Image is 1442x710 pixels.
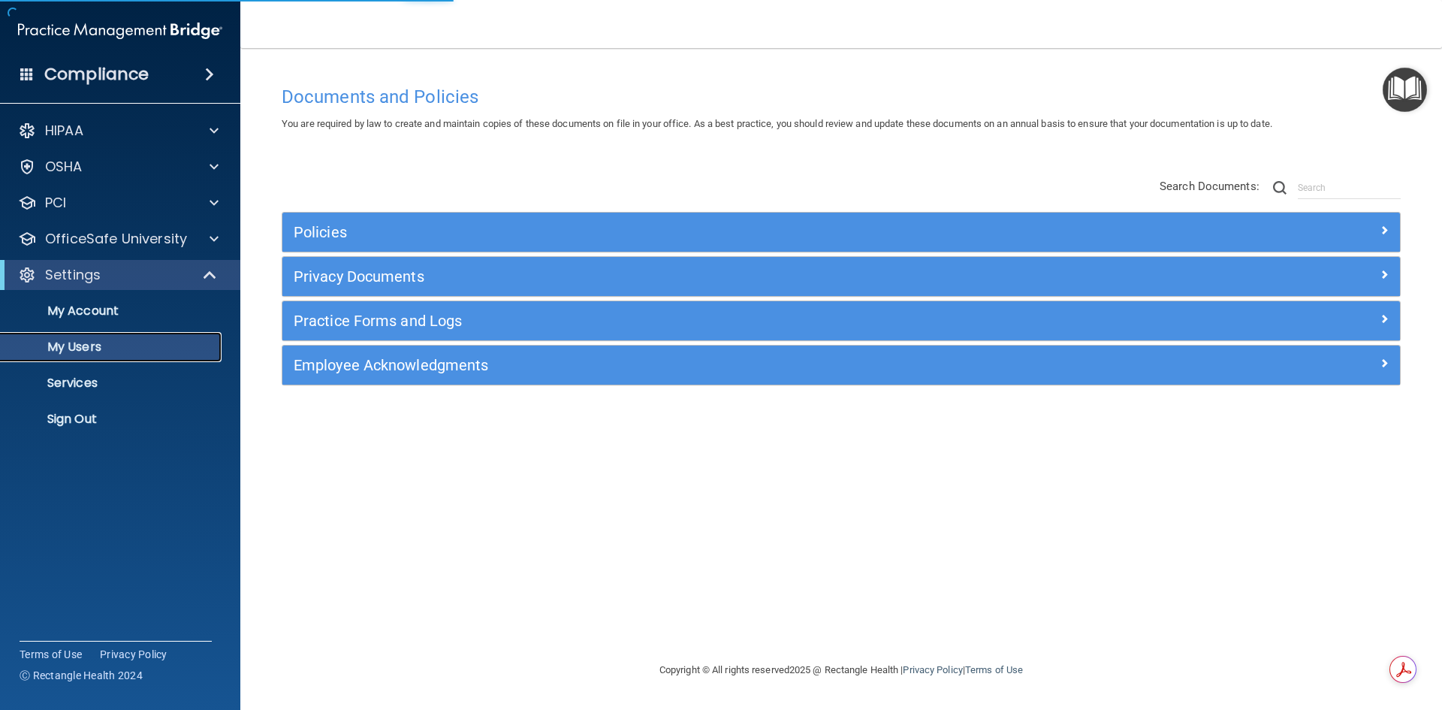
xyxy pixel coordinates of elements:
[44,64,149,85] h4: Compliance
[20,647,82,662] a: Terms of Use
[18,230,219,248] a: OfficeSafe University
[294,309,1389,333] a: Practice Forms and Logs
[18,194,219,212] a: PCI
[1182,603,1424,663] iframe: Drift Widget Chat Controller
[282,118,1272,129] span: You are required by law to create and maintain copies of these documents on file in your office. ...
[45,122,83,140] p: HIPAA
[18,158,219,176] a: OSHA
[18,122,219,140] a: HIPAA
[1160,180,1259,193] span: Search Documents:
[1383,68,1427,112] button: Open Resource Center
[100,647,167,662] a: Privacy Policy
[294,268,1109,285] h5: Privacy Documents
[10,340,215,355] p: My Users
[294,224,1109,240] h5: Policies
[10,376,215,391] p: Services
[965,664,1023,675] a: Terms of Use
[294,313,1109,329] h5: Practice Forms and Logs
[45,194,66,212] p: PCI
[294,357,1109,373] h5: Employee Acknowledgments
[294,353,1389,377] a: Employee Acknowledgments
[10,304,215,319] p: My Account
[567,646,1115,694] div: Copyright © All rights reserved 2025 @ Rectangle Health | |
[18,266,218,284] a: Settings
[45,230,187,248] p: OfficeSafe University
[1298,177,1401,199] input: Search
[18,16,222,46] img: PMB logo
[45,158,83,176] p: OSHA
[903,664,962,675] a: Privacy Policy
[1273,181,1287,195] img: ic-search.3b580494.png
[282,87,1401,107] h4: Documents and Policies
[294,264,1389,289] a: Privacy Documents
[20,668,143,683] span: Ⓒ Rectangle Health 2024
[10,412,215,427] p: Sign Out
[45,266,101,284] p: Settings
[294,220,1389,244] a: Policies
